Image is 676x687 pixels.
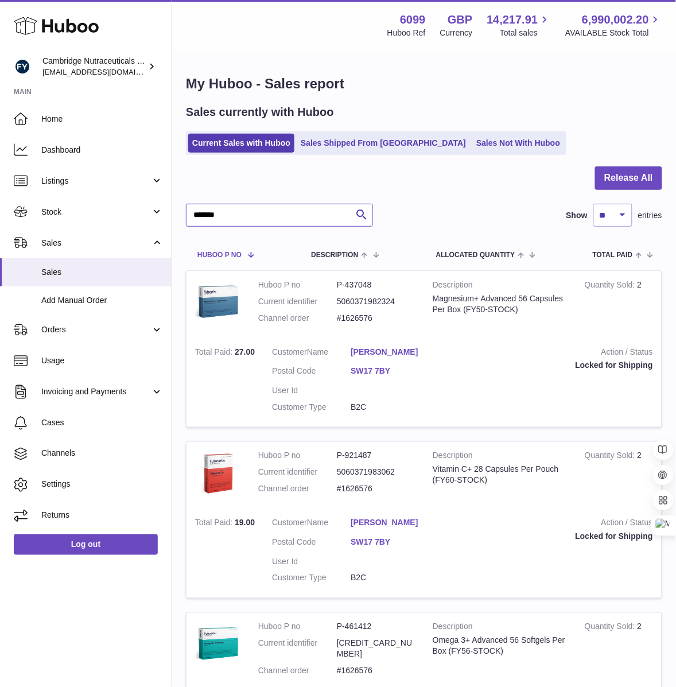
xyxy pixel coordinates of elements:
dd: #1626576 [337,484,415,495]
a: SW17 7BY [351,537,429,548]
div: Locked for Shipping [446,360,653,371]
div: Omega 3+ Advanced 56 Softgels Per Box (FY56-STOCK) [433,635,568,657]
dt: Channel order [258,666,337,677]
strong: Description [433,451,568,464]
a: 6,990,002.20 AVAILABLE Stock Total [565,12,662,38]
strong: Total Paid [195,347,235,359]
a: [PERSON_NAME] [351,518,429,529]
img: 60991720006741.jpg [195,622,241,667]
strong: Quantity Sold [585,280,638,292]
strong: 6099 [400,12,426,28]
span: Sales [41,238,151,249]
dd: P-437048 [337,280,415,290]
dt: Current identifier [258,467,337,478]
div: Locked for Shipping [446,531,653,542]
img: 60991720007148.jpg [195,280,241,325]
td: 2 [576,442,662,509]
a: [PERSON_NAME] [351,347,429,358]
span: Home [41,114,163,125]
dt: Postal Code [272,366,351,379]
span: Settings [41,479,163,490]
dd: B2C [351,402,429,413]
span: 19.00 [235,518,255,527]
dt: Customer Type [272,573,351,584]
span: 6,990,002.20 [582,12,649,28]
div: Currency [440,28,473,38]
dt: Huboo P no [258,451,337,461]
dt: Postal Code [272,537,351,551]
div: Magnesium+ Advanced 56 Capsules Per Box (FY50-STOCK) [433,293,568,315]
h1: My Huboo - Sales report [186,75,662,93]
dt: Name [272,347,351,360]
dt: Customer Type [272,402,351,413]
dt: Huboo P no [258,280,337,290]
strong: Description [433,280,568,293]
span: Channels [41,448,163,459]
img: huboo@camnutra.com [14,58,31,75]
a: Sales Not With Huboo [472,134,564,153]
strong: Total Paid [195,518,235,530]
a: SW17 7BY [351,366,429,377]
dt: Huboo P no [258,622,337,632]
dd: 5060371982324 [337,296,415,307]
dt: Current identifier [258,296,337,307]
span: Description [311,251,358,259]
dd: #1626576 [337,666,415,677]
dd: P-461412 [337,622,415,632]
dt: Current identifier [258,638,337,660]
span: Listings [41,176,151,187]
td: 2 [576,271,662,338]
dt: User Id [272,557,351,568]
div: Huboo Ref [387,28,426,38]
dd: [CREDIT_CARD_NUMBER] [337,638,415,660]
dt: User Id [272,385,351,396]
span: ALLOCATED Quantity [436,251,515,259]
span: Sales [41,267,163,278]
span: Customer [272,347,307,356]
strong: Description [433,622,568,635]
label: Show [566,210,588,221]
span: Cases [41,417,163,428]
a: 14,217.91 Total sales [487,12,551,38]
span: Huboo P no [197,251,242,259]
span: Stock [41,207,151,218]
strong: Quantity Sold [585,622,638,634]
a: Sales Shipped From [GEOGRAPHIC_DATA] [297,134,470,153]
strong: GBP [448,12,472,28]
span: Add Manual Order [41,295,163,306]
dd: #1626576 [337,313,415,324]
span: Total sales [500,28,551,38]
strong: Action / Status [446,518,653,531]
a: Log out [14,534,158,555]
h2: Sales currently with Huboo [186,104,334,120]
dd: P-921487 [337,451,415,461]
div: Cambridge Nutraceuticals Ltd [42,56,146,77]
dt: Name [272,518,351,531]
button: Release All [595,166,662,190]
dt: Channel order [258,484,337,495]
strong: Action / Status [446,347,653,360]
dd: B2C [351,573,429,584]
dt: Channel order [258,313,337,324]
a: Current Sales with Huboo [188,134,294,153]
span: Orders [41,324,151,335]
span: Total paid [593,251,633,259]
span: AVAILABLE Stock Total [565,28,662,38]
span: 14,217.91 [487,12,538,28]
img: 60991720006958.jpg [195,451,241,496]
dd: 5060371983062 [337,467,415,478]
span: Dashboard [41,145,163,156]
span: Customer [272,518,307,527]
span: Returns [41,510,163,521]
span: [EMAIL_ADDRESS][DOMAIN_NAME] [42,67,169,76]
strong: Quantity Sold [585,451,638,463]
span: Invoicing and Payments [41,386,151,397]
div: Vitamin C+ 28 Capsules Per Pouch (FY60-STOCK) [433,464,568,486]
span: Usage [41,355,163,366]
span: entries [638,210,662,221]
span: 27.00 [235,347,255,356]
